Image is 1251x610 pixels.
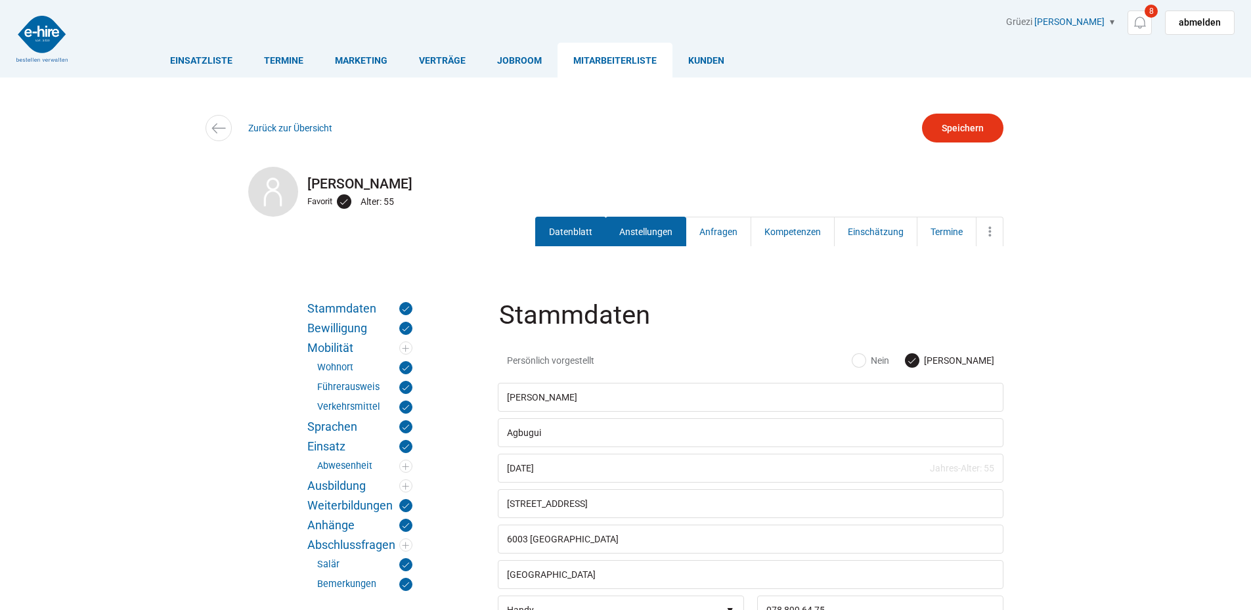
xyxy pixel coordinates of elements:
div: Alter: 55 [361,193,397,210]
a: Sprachen [307,420,412,433]
img: icon-notification.svg [1131,14,1148,31]
input: Land [498,560,1003,589]
a: 8 [1128,11,1152,35]
a: Datenblatt [535,217,606,246]
input: Strasse / CO. Adresse [498,489,1003,518]
a: Mitarbeiterliste [558,43,672,77]
a: Wohnort [317,361,412,374]
a: Verkehrsmittel [317,401,412,414]
input: Speichern [922,114,1003,142]
a: Zurück zur Übersicht [248,123,332,133]
a: Führerausweis [317,381,412,394]
a: Anstellungen [605,217,686,246]
h2: [PERSON_NAME] [248,176,1003,192]
a: Salär [317,558,412,571]
a: Abschlussfragen [307,538,412,552]
a: Bewilligung [307,322,412,335]
input: Nachname [498,418,1003,447]
a: Marketing [319,43,403,77]
input: PLZ/Ort [498,525,1003,554]
a: Abwesenheit [317,460,412,473]
a: Einsatzliste [154,43,248,77]
a: Verträge [403,43,481,77]
a: Bemerkungen [317,578,412,591]
label: Nein [852,354,889,367]
a: Weiterbildungen [307,499,412,512]
a: Einsatz [307,440,412,453]
span: 8 [1145,5,1158,18]
span: Persönlich vorgestellt [507,354,668,367]
a: abmelden [1165,11,1235,35]
div: Grüezi [1006,16,1235,35]
input: Vorname [498,383,1003,412]
a: Anfragen [686,217,751,246]
a: Termine [248,43,319,77]
img: icon-arrow-left.svg [209,119,228,138]
a: Kunden [672,43,740,77]
a: Stammdaten [307,302,412,315]
legend: Stammdaten [498,302,1006,345]
a: Jobroom [481,43,558,77]
a: Einschätzung [834,217,917,246]
a: Kompetenzen [751,217,835,246]
img: logo2.png [16,16,68,62]
input: Geburtsdatum [498,454,1003,483]
a: [PERSON_NAME] [1034,16,1105,27]
label: [PERSON_NAME] [906,354,994,367]
a: Anhänge [307,519,412,532]
a: Ausbildung [307,479,412,492]
a: Termine [917,217,977,246]
a: Mobilität [307,341,412,355]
